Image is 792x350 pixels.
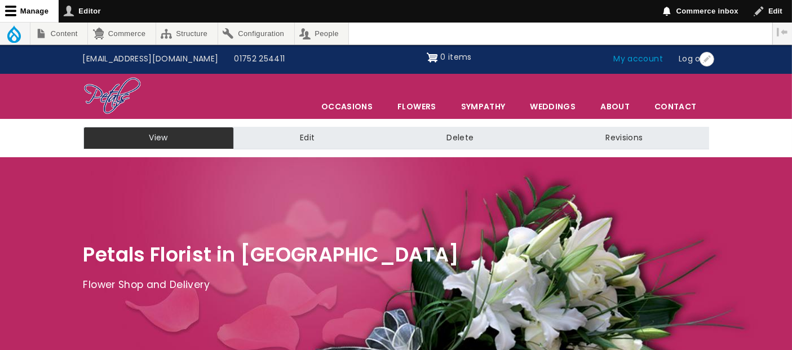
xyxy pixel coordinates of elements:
a: Structure [156,23,218,45]
a: Commerce [88,23,155,45]
a: Sympathy [449,95,517,118]
a: Flowers [386,95,448,118]
nav: Tabs [75,127,718,149]
span: 0 items [440,51,471,63]
a: Revisions [539,127,709,149]
img: Home [83,77,141,116]
a: 01752 254411 [226,48,293,70]
a: My account [606,48,671,70]
a: About [589,95,641,118]
a: Content [30,23,87,45]
a: Shopping cart 0 items [427,48,472,67]
a: Edit [234,127,380,149]
p: Flower Shop and Delivery [83,277,709,294]
a: Contact [643,95,708,118]
span: Weddings [518,95,587,118]
a: View [83,127,234,149]
button: Vertical orientation [773,23,792,42]
a: Configuration [218,23,294,45]
a: Log out [671,48,717,70]
img: Shopping cart [427,48,438,67]
span: Petals Florist in [GEOGRAPHIC_DATA] [83,241,459,268]
span: Occasions [309,95,384,118]
button: Open User account menu configuration options [700,52,714,67]
a: People [295,23,349,45]
a: [EMAIL_ADDRESS][DOMAIN_NAME] [75,48,227,70]
a: Delete [380,127,539,149]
